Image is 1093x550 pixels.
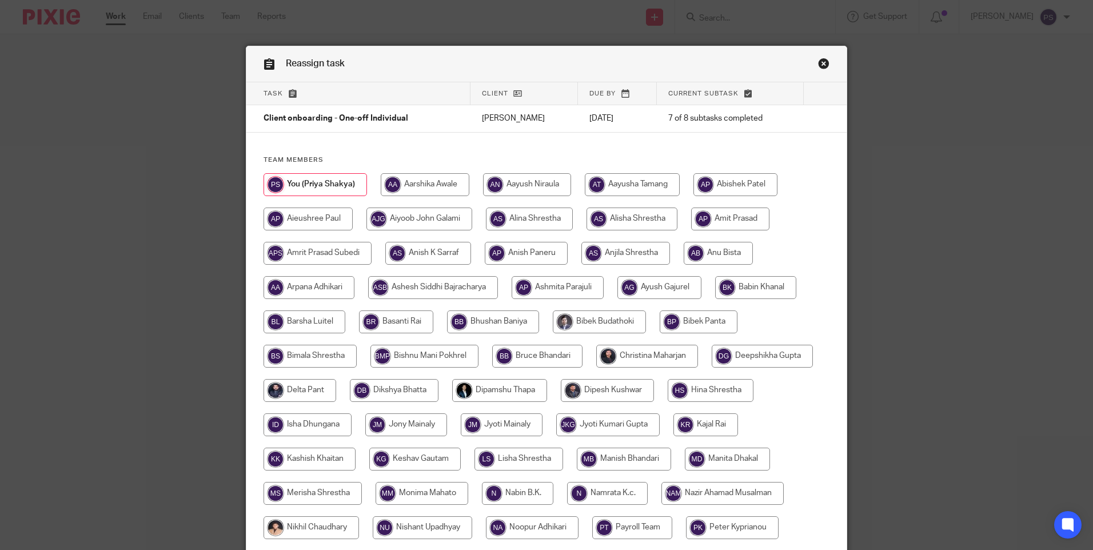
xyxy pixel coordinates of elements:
p: [DATE] [589,113,645,124]
span: Client [482,90,508,97]
a: Close this dialog window [818,58,829,73]
span: Client onboarding - One-off Individual [264,115,408,123]
span: Current subtask [668,90,739,97]
span: Due by [589,90,616,97]
p: [PERSON_NAME] [482,113,567,124]
h4: Team members [264,156,829,165]
span: Reassign task [286,59,345,68]
td: 7 of 8 subtasks completed [657,105,804,133]
span: Task [264,90,283,97]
